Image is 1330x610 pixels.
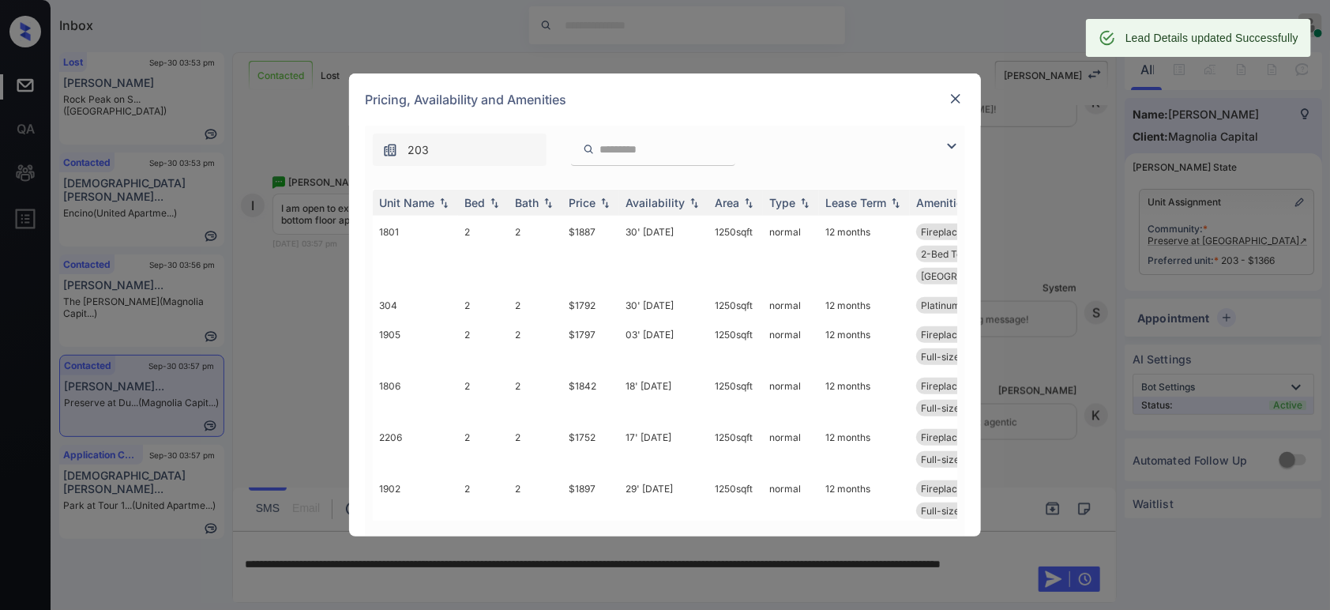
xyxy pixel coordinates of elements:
td: 2 [509,474,562,525]
span: Fireplace [921,329,963,341]
td: $1797 [562,320,619,371]
div: Unit Name [379,196,434,209]
td: 2206 [373,423,458,474]
span: Full-size washe... [921,505,998,517]
img: sorting [540,198,556,209]
td: 2 [458,474,509,525]
span: Fireplace [921,483,963,495]
td: $1887 [562,217,619,291]
td: 30' [DATE] [619,217,708,291]
div: Pricing, Availability and Amenities [349,73,981,126]
span: 2-Bed Terrace L... [921,248,1001,260]
td: 1801 [373,217,458,291]
img: sorting [487,198,502,209]
td: 17' [DATE] [619,423,708,474]
td: 1905 [373,320,458,371]
img: close [948,91,964,107]
div: Lease Term [825,196,886,209]
td: 1902 [373,474,458,525]
td: normal [763,320,819,371]
span: Fireplace [921,431,963,443]
span: Fireplace [921,380,963,392]
span: Full-size washe... [921,351,998,363]
div: Price [569,196,595,209]
td: normal [763,217,819,291]
td: 12 months [819,291,910,320]
td: 2 [458,371,509,423]
td: normal [763,371,819,423]
img: icon-zuma [382,142,398,158]
td: 12 months [819,371,910,423]
img: sorting [597,198,613,209]
td: 304 [373,291,458,320]
td: 12 months [819,320,910,371]
div: Area [715,196,739,209]
td: 1250 sqft [708,291,763,320]
td: 2 [509,371,562,423]
td: 2 [458,320,509,371]
td: 2 [458,423,509,474]
td: 2 [458,291,509,320]
td: 18' [DATE] [619,371,708,423]
span: Full-size washe... [921,454,998,465]
img: icon-zuma [942,137,961,156]
td: 1250 sqft [708,371,763,423]
div: Availability [626,196,685,209]
td: 2 [509,217,562,291]
div: Amenities [916,196,969,209]
td: 12 months [819,423,910,474]
td: 1250 sqft [708,423,763,474]
td: 1250 sqft [708,474,763,525]
img: sorting [686,198,702,209]
div: Type [769,196,795,209]
td: 2 [509,291,562,320]
td: 2 [509,423,562,474]
td: $1792 [562,291,619,320]
div: Bath [515,196,539,209]
div: Lead Details updated Successfully [1125,24,1298,52]
img: sorting [888,198,904,209]
td: 2 [458,217,509,291]
td: 30' [DATE] [619,291,708,320]
span: [GEOGRAPHIC_DATA] [921,270,1018,282]
td: 1250 sqft [708,217,763,291]
img: sorting [797,198,813,209]
td: normal [763,474,819,525]
td: 1806 [373,371,458,423]
img: icon-zuma [583,142,595,156]
span: 203 [408,141,429,159]
div: Bed [464,196,485,209]
td: $1752 [562,423,619,474]
td: $1842 [562,371,619,423]
td: normal [763,291,819,320]
span: Fireplace [921,226,963,238]
td: 2 [509,320,562,371]
td: 12 months [819,474,910,525]
img: sorting [741,198,757,209]
td: 03' [DATE] [619,320,708,371]
img: sorting [436,198,452,209]
td: 29' [DATE] [619,474,708,525]
span: Platinum - 2 Be... [921,299,997,311]
td: $1897 [562,474,619,525]
td: normal [763,423,819,474]
td: 1250 sqft [708,320,763,371]
td: 12 months [819,217,910,291]
span: Full-size washe... [921,402,998,414]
